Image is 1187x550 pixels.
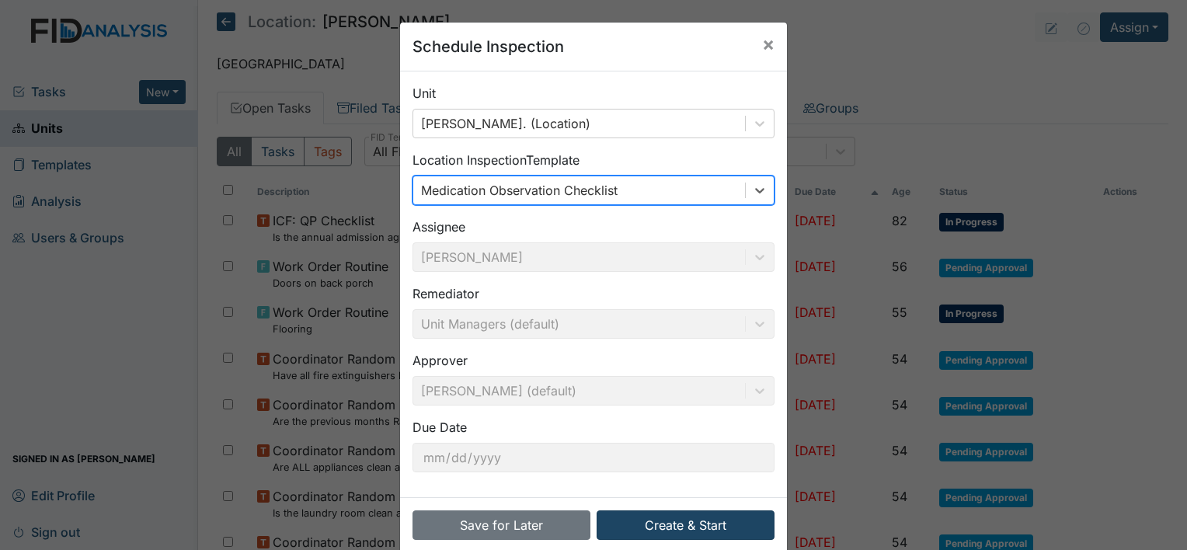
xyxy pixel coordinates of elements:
div: Medication Observation Checklist [421,181,618,200]
label: Unit [412,84,436,103]
span: × [762,33,775,55]
div: [PERSON_NAME]. (Location) [421,114,590,133]
button: Save for Later [412,510,590,540]
h5: Schedule Inspection [412,35,564,58]
label: Assignee [412,218,465,236]
label: Location Inspection Template [412,151,580,169]
label: Due Date [412,418,467,437]
button: Close [750,23,787,66]
label: Remediator [412,284,479,303]
button: Create & Start [597,510,775,540]
label: Approver [412,351,468,370]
